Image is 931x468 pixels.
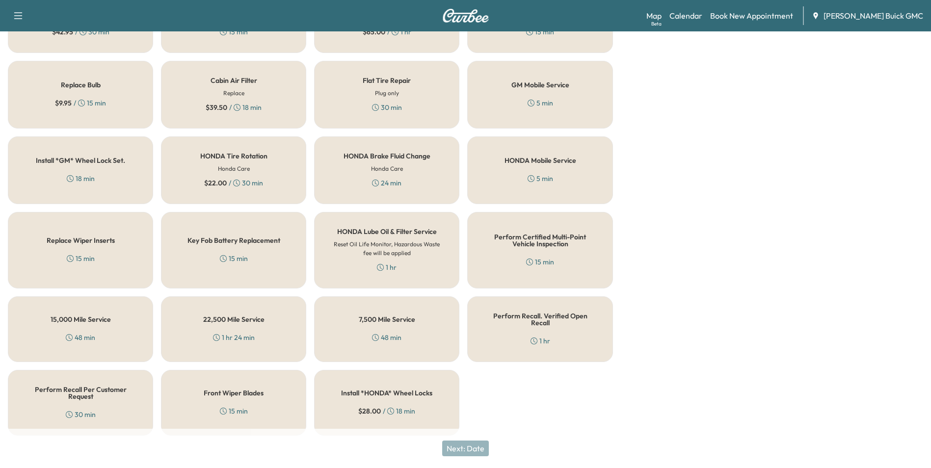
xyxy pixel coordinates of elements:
[67,254,95,263] div: 15 min
[36,157,125,164] h5: Install *GM* Wheel Lock Set.
[206,103,227,112] span: $ 39.50
[330,240,443,258] h6: Reset Oil Life Monitor, Hazardous Waste fee will be applied
[211,77,257,84] h5: Cabin Air Filter
[710,10,793,22] a: Book New Appointment
[363,27,385,37] span: $ 65.00
[344,153,430,159] h5: HONDA Brake Fluid Change
[669,10,702,22] a: Calendar
[646,10,662,22] a: MapBeta
[363,27,411,37] div: / 1 hr
[220,254,248,263] div: 15 min
[528,174,553,183] div: 5 min
[200,153,267,159] h5: HONDA Tire Rotation
[204,178,263,188] div: / 30 min
[206,103,262,112] div: / 18 min
[375,89,399,98] h6: Plug only
[213,333,255,342] div: 1 hr 24 min
[531,336,550,346] div: 1 hr
[66,333,95,342] div: 48 min
[61,81,101,88] h5: Replace Bulb
[47,237,115,244] h5: Replace Wiper Inserts
[203,316,265,323] h5: 22,500 Mile Service
[372,103,402,112] div: 30 min
[67,174,95,183] div: 18 min
[52,27,73,37] span: $ 42.95
[51,316,111,323] h5: 15,000 Mile Service
[377,262,397,272] div: 1 hr
[528,98,553,108] div: 5 min
[66,410,96,419] div: 30 min
[483,312,596,326] h5: Perform Recall. Verified Open Recall
[526,27,554,37] div: 15 min
[220,406,248,416] div: 15 min
[223,89,244,98] h6: Replace
[483,234,596,247] h5: Perform Certified Multi-Point Vehicle Inspection
[358,406,415,416] div: / 18 min
[55,98,106,108] div: / 15 min
[220,27,248,37] div: 15 min
[218,164,250,173] h6: Honda Care
[651,20,662,27] div: Beta
[337,228,437,235] h5: HONDA Lube Oil & Filter Service
[442,9,489,23] img: Curbee Logo
[371,164,403,173] h6: Honda Care
[55,98,72,108] span: $ 9.95
[824,10,923,22] span: [PERSON_NAME] Buick GMC
[363,77,411,84] h5: Flat Tire Repair
[52,27,109,37] div: / 30 min
[204,390,264,396] h5: Front Wiper Blades
[24,386,137,400] h5: Perform Recall Per Customer Request
[341,390,432,396] h5: Install *HONDA* Wheel Locks
[359,316,415,323] h5: 7,500 Mile Service
[358,406,381,416] span: $ 28.00
[511,81,569,88] h5: GM Mobile Service
[526,257,554,267] div: 15 min
[505,157,576,164] h5: HONDA Mobile Service
[187,237,280,244] h5: Key Fob Battery Replacement
[204,178,227,188] span: $ 22.00
[372,178,401,188] div: 24 min
[372,333,401,342] div: 48 min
